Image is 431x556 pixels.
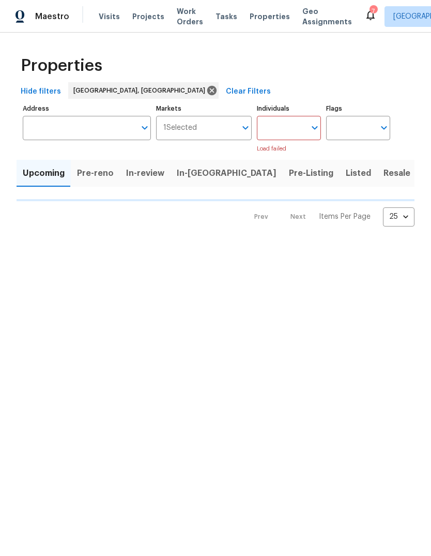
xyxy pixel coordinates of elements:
[326,106,390,112] label: Flags
[126,166,164,181] span: In-review
[77,166,114,181] span: Pre-reno
[23,166,65,181] span: Upcoming
[99,11,120,22] span: Visits
[226,85,271,98] span: Clear Filters
[132,11,164,22] span: Projects
[137,121,152,135] button: Open
[257,106,321,112] label: Individuals
[244,207,414,227] nav: Pagination Navigation
[383,203,414,230] div: 25
[250,11,290,22] span: Properties
[302,6,352,27] span: Geo Assignments
[73,85,209,96] span: [GEOGRAPHIC_DATA], [GEOGRAPHIC_DATA]
[177,166,276,181] span: In-[GEOGRAPHIC_DATA]
[319,212,371,222] p: Items Per Page
[257,144,321,154] p: Load failed
[238,121,253,135] button: Open
[21,61,102,71] span: Properties
[307,121,322,135] button: Open
[21,85,61,98] span: Hide filters
[222,82,275,101] button: Clear Filters
[35,11,69,22] span: Maestro
[68,82,219,99] div: [GEOGRAPHIC_DATA], [GEOGRAPHIC_DATA]
[23,106,151,112] label: Address
[215,13,237,20] span: Tasks
[177,6,203,27] span: Work Orders
[156,106,252,112] label: Markets
[163,124,197,132] span: 1 Selected
[17,82,65,101] button: Hide filters
[289,166,333,181] span: Pre-Listing
[377,121,391,135] button: Open
[383,166,410,181] span: Resale
[370,6,377,17] div: 7
[346,166,371,181] span: Listed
